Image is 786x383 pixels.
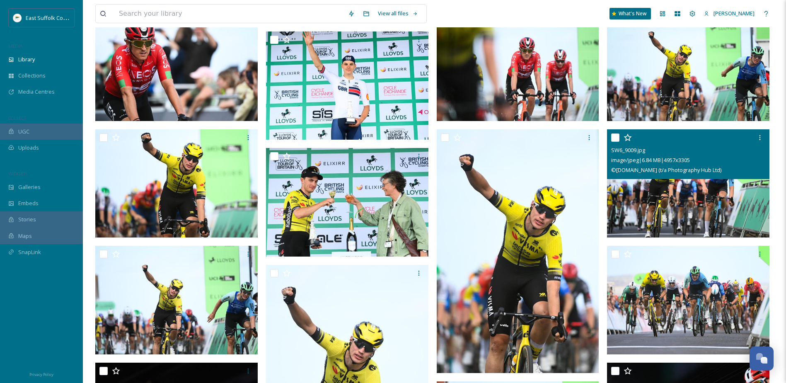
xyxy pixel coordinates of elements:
[266,32,428,140] img: SW6_9151.jpg
[611,146,645,154] span: SW6_9009.jpg
[18,183,41,191] span: Galleries
[115,5,344,23] input: Search your library
[18,232,32,240] span: Maps
[611,166,721,174] span: © [DOMAIN_NAME] (t/a Photography Hub Ltd)
[29,372,53,377] span: Privacy Policy
[611,156,690,164] span: image/jpeg | 6.84 MB | 4957 x 3305
[8,115,26,121] span: COLLECT
[8,170,27,177] span: WIDGETS
[750,347,774,371] button: Open Chat
[95,246,258,354] img: SW6_9012.jpg
[95,13,258,121] img: SW6_9062.jpg
[95,129,258,238] img: SW6_9015.jpg
[266,148,428,257] img: SW6_9105.jpg
[18,216,36,223] span: Stories
[18,248,41,256] span: SnapLink
[18,56,35,63] span: Library
[700,5,759,22] a: [PERSON_NAME]
[13,14,22,22] img: ESC%20Logo.png
[8,43,23,49] span: MEDIA
[713,10,755,17] span: [PERSON_NAME]
[18,199,39,207] span: Embeds
[609,8,651,19] a: What's New
[26,14,75,22] span: East Suffolk Council
[18,144,39,152] span: Uploads
[18,72,46,80] span: Collections
[18,128,29,136] span: UGC
[437,13,599,121] img: SW6_9047.jpg
[18,88,55,96] span: Media Centres
[607,129,769,238] img: SW6_9009.jpg
[29,369,53,379] a: Privacy Policy
[607,13,769,121] img: SW6_9013.jpg
[374,5,422,22] a: View all files
[437,129,599,373] img: SW6_9013-2.jpg
[607,246,769,354] img: SW6_8998.jpg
